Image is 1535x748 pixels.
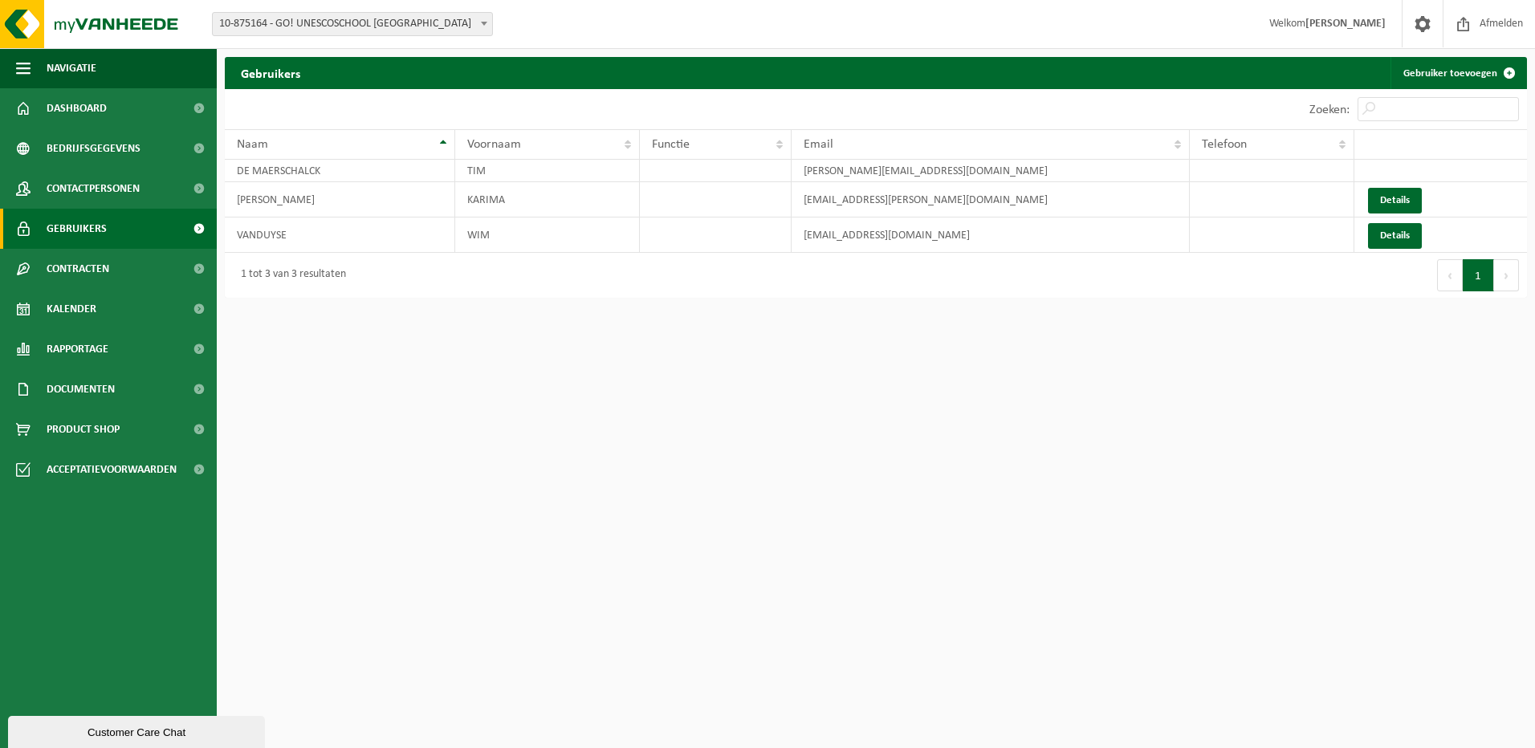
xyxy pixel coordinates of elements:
[652,138,690,151] span: Functie
[47,169,140,209] span: Contactpersonen
[47,48,96,88] span: Navigatie
[1305,18,1386,30] strong: [PERSON_NAME]
[1437,259,1463,291] button: Previous
[1368,188,1422,213] a: Details
[47,289,96,329] span: Kalender
[792,182,1190,217] td: [EMAIL_ADDRESS][PERSON_NAME][DOMAIN_NAME]
[213,13,492,35] span: 10-875164 - GO! UNESCOSCHOOL STERRENBOS HAMME - HAMME
[455,182,640,217] td: KARIMA
[455,160,640,182] td: TIM
[792,217,1190,253] td: [EMAIL_ADDRESS][DOMAIN_NAME]
[225,217,455,253] td: VANDUYSE
[47,209,107,249] span: Gebruikers
[47,369,115,409] span: Documenten
[455,217,640,253] td: WIM
[225,160,455,182] td: DE MAERSCHALCK
[225,57,316,88] h2: Gebruikers
[1368,223,1422,249] a: Details
[1390,57,1525,89] a: Gebruiker toevoegen
[467,138,521,151] span: Voornaam
[225,182,455,217] td: [PERSON_NAME]
[1309,104,1350,116] label: Zoeken:
[237,138,268,151] span: Naam
[1202,138,1247,151] span: Telefoon
[47,449,177,490] span: Acceptatievoorwaarden
[8,713,268,748] iframe: chat widget
[212,12,493,36] span: 10-875164 - GO! UNESCOSCHOOL STERRENBOS HAMME - HAMME
[47,329,108,369] span: Rapportage
[804,138,833,151] span: Email
[1463,259,1494,291] button: 1
[47,249,109,289] span: Contracten
[47,88,107,128] span: Dashboard
[233,261,346,290] div: 1 tot 3 van 3 resultaten
[47,128,140,169] span: Bedrijfsgegevens
[792,160,1190,182] td: [PERSON_NAME][EMAIL_ADDRESS][DOMAIN_NAME]
[47,409,120,449] span: Product Shop
[1494,259,1519,291] button: Next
